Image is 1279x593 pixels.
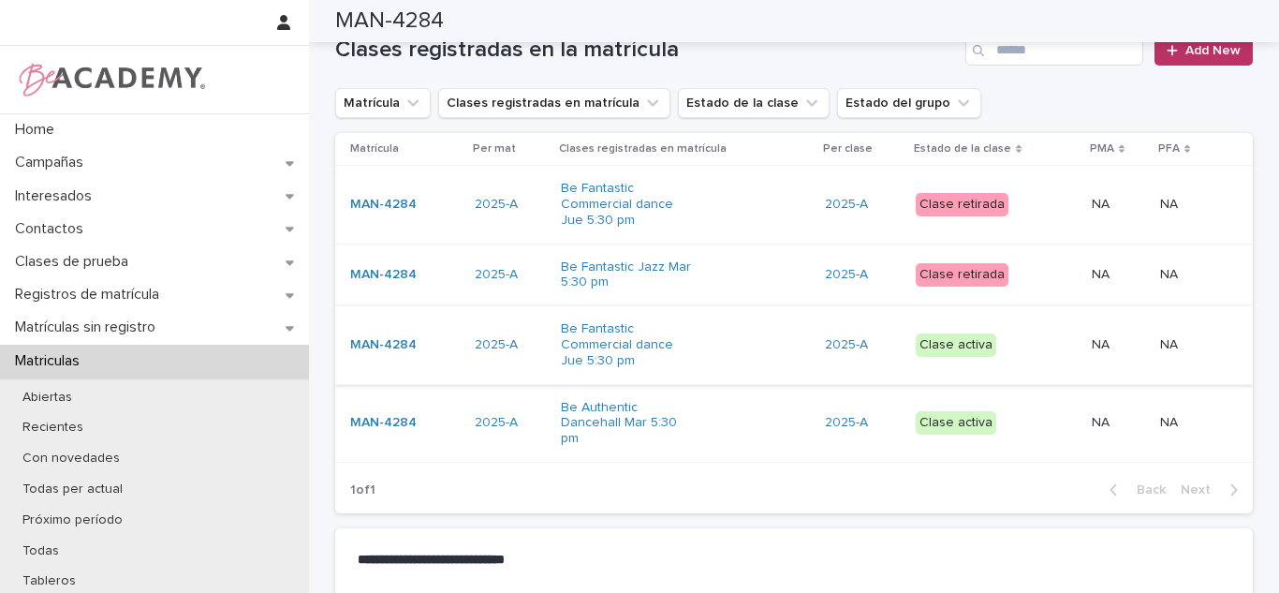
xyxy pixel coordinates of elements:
[350,337,417,353] a: MAN-4284
[678,88,830,118] button: Estado de la clase
[1092,411,1113,431] p: NA
[914,139,1011,159] p: Estado de la clase
[475,337,518,353] a: 2025-A
[7,451,135,467] p: Con novedades
[475,197,518,213] a: 2025-A
[965,36,1143,66] input: Search
[335,37,958,64] h1: Clases registradas en la matrícula
[7,121,69,139] p: Home
[473,139,516,159] p: Per mat
[475,415,518,431] a: 2025-A
[1092,334,1113,353] p: NA
[825,197,868,213] a: 2025-A
[561,181,695,228] a: Be Fantastic Commercial dance Jue 5:30 pm
[916,411,996,435] div: Clase activa
[335,244,1253,306] tr: MAN-4284 2025-A Be Fantastic Jazz Mar 5:30 pm 2025-A Clase retiradaNANA NANA
[561,321,695,368] a: Be Fantastic Commercial dance Jue 5:30 pm
[7,220,98,238] p: Contactos
[1160,411,1182,431] p: NA
[916,334,996,357] div: Clase activa
[1160,263,1182,283] p: NA
[7,286,174,304] p: Registros de matrícula
[825,415,868,431] a: 2025-A
[15,61,207,98] img: WPrjXfSUmiLcdUfaYY4Q
[1125,483,1166,497] span: Back
[1158,139,1180,159] p: PFA
[825,267,868,283] a: 2025-A
[350,415,417,431] a: MAN-4284
[559,139,727,159] p: Clases registradas en matrícula
[825,337,868,353] a: 2025-A
[7,512,138,528] p: Próximo período
[823,139,873,159] p: Per clase
[1185,44,1241,57] span: Add New
[335,88,431,118] button: Matrícula
[1160,334,1182,353] p: NA
[1095,482,1173,498] button: Back
[438,88,670,118] button: Clases registradas en matrícula
[7,390,87,406] p: Abiertas
[350,197,417,213] a: MAN-4284
[1173,482,1253,498] button: Next
[837,88,981,118] button: Estado del grupo
[561,400,695,447] a: Be Authentic Dancehall Mar 5:30 pm
[335,306,1253,384] tr: MAN-4284 2025-A Be Fantastic Commercial dance Jue 5:30 pm 2025-A Clase activaNANA NANA
[7,573,91,589] p: Tableros
[1160,193,1182,213] p: NA
[350,267,417,283] a: MAN-4284
[1181,483,1222,497] span: Next
[335,7,444,35] h2: MAN-4284
[1154,36,1253,66] a: Add New
[7,420,98,436] p: Recientes
[475,267,518,283] a: 2025-A
[1092,263,1113,283] p: NA
[335,166,1253,244] tr: MAN-4284 2025-A Be Fantastic Commercial dance Jue 5:30 pm 2025-A Clase retiradaNANA NANA
[7,154,98,171] p: Campañas
[7,187,107,205] p: Interesados
[350,139,399,159] p: Matrícula
[1092,193,1113,213] p: NA
[335,384,1253,462] tr: MAN-4284 2025-A Be Authentic Dancehall Mar 5:30 pm 2025-A Clase activaNANA NANA
[7,352,95,370] p: Matriculas
[7,253,143,271] p: Clases de prueba
[7,319,170,336] p: Matrículas sin registro
[916,263,1008,287] div: Clase retirada
[7,482,138,497] p: Todas per actual
[1090,139,1114,159] p: PMA
[335,467,390,513] p: 1 of 1
[7,543,74,559] p: Todas
[916,193,1008,216] div: Clase retirada
[561,259,695,291] a: Be Fantastic Jazz Mar 5:30 pm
